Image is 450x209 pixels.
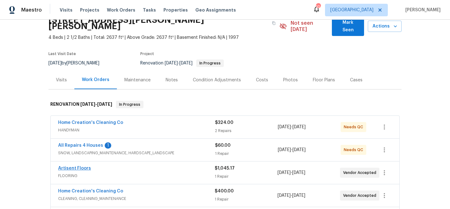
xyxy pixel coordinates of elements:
[343,170,379,176] span: Vendor Accepted
[277,192,305,199] span: -
[344,124,366,130] span: Needs QC
[278,124,306,130] span: -
[58,120,123,125] a: Home Creation's Cleaning Co
[292,125,306,129] span: [DATE]
[373,23,397,30] span: Actions
[268,18,279,29] button: Copy Address
[60,7,72,13] span: Visits
[215,173,277,180] div: 1 Repair
[58,196,215,202] span: CLEANING, CLEANING_MAINTENANCE
[332,17,364,36] button: Mark Seen
[313,77,335,83] div: Floor Plans
[48,59,107,67] div: by [PERSON_NAME]
[292,171,305,175] span: [DATE]
[82,77,109,83] div: Work Orders
[58,173,215,179] span: FLOORING
[80,102,95,106] span: [DATE]
[344,147,366,153] span: Needs QC
[124,77,151,83] div: Maintenance
[58,143,103,148] a: All Repairs 4 Houses
[166,77,178,83] div: Notes
[316,4,320,10] div: 10
[21,7,42,13] span: Maestro
[343,192,379,199] span: Vendor Accepted
[165,61,178,65] span: [DATE]
[48,94,402,115] div: RENOVATION [DATE]-[DATE]In Progress
[140,61,224,65] span: Renovation
[292,148,306,152] span: [DATE]
[291,20,328,33] span: Not seen [DATE]
[195,7,236,13] span: Geo Assignments
[278,125,291,129] span: [DATE]
[50,101,112,108] h6: RENOVATION
[215,196,277,202] div: 1 Repair
[215,189,234,193] span: $400.00
[97,102,112,106] span: [DATE]
[277,170,305,176] span: -
[278,148,291,152] span: [DATE]
[215,120,233,125] span: $324.00
[58,150,215,156] span: SNOW, LANDSCAPING_MAINTENANCE, HARDSCAPE_LANDSCAPE
[48,17,268,29] h2: [STREET_ADDRESS][PERSON_NAME][PERSON_NAME]
[107,7,135,13] span: Work Orders
[165,61,192,65] span: -
[140,52,154,56] span: Project
[403,7,441,13] span: [PERSON_NAME]
[56,77,67,83] div: Visits
[368,21,402,32] button: Actions
[48,61,62,65] span: [DATE]
[117,101,143,108] span: In Progress
[277,193,291,198] span: [DATE]
[337,19,359,34] span: Mark Seen
[292,193,305,198] span: [DATE]
[143,8,156,12] span: Tasks
[256,77,268,83] div: Costs
[48,34,279,41] span: 4 Beds | 2 1/2 Baths | Total: 2637 ft² | Above Grade: 2637 ft² | Basement Finished: N/A | 1997
[58,127,215,133] span: HANDYMAN
[48,52,76,56] span: Last Visit Date
[105,142,111,149] div: 1
[215,143,231,148] span: $60.00
[215,150,278,157] div: 1 Repair
[193,77,241,83] div: Condition Adjustments
[197,61,223,65] span: In Progress
[283,77,298,83] div: Photos
[277,171,291,175] span: [DATE]
[80,102,112,106] span: -
[163,7,188,13] span: Properties
[179,61,192,65] span: [DATE]
[58,166,91,171] a: Artisent Floors
[215,128,278,134] div: 2 Repairs
[58,189,123,193] a: Home Creation's Cleaning Co
[350,77,362,83] div: Cases
[215,166,235,171] span: $1,045.17
[80,7,99,13] span: Projects
[330,7,373,13] span: [GEOGRAPHIC_DATA]
[278,147,306,153] span: -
